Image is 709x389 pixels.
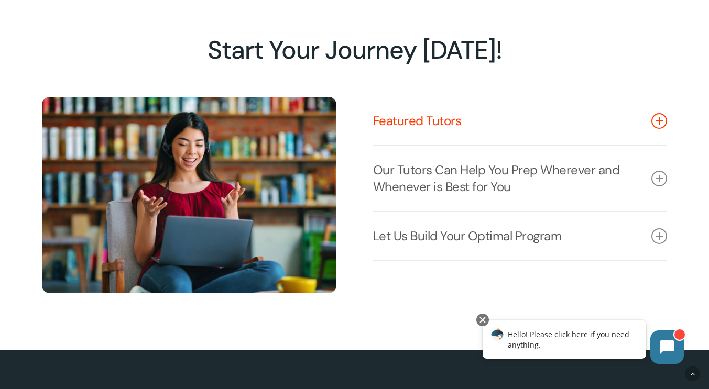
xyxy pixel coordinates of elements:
[472,312,694,374] iframe: Chatbot
[373,146,668,211] a: Our Tutors Can Help You Prep Wherever and Whenever is Best for You
[42,35,667,65] h2: Start Your Journey [DATE]!
[42,97,336,293] img: Online Tutoring 7
[373,97,668,145] a: Featured Tutors
[373,212,668,260] a: Let Us Build Your Optimal Program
